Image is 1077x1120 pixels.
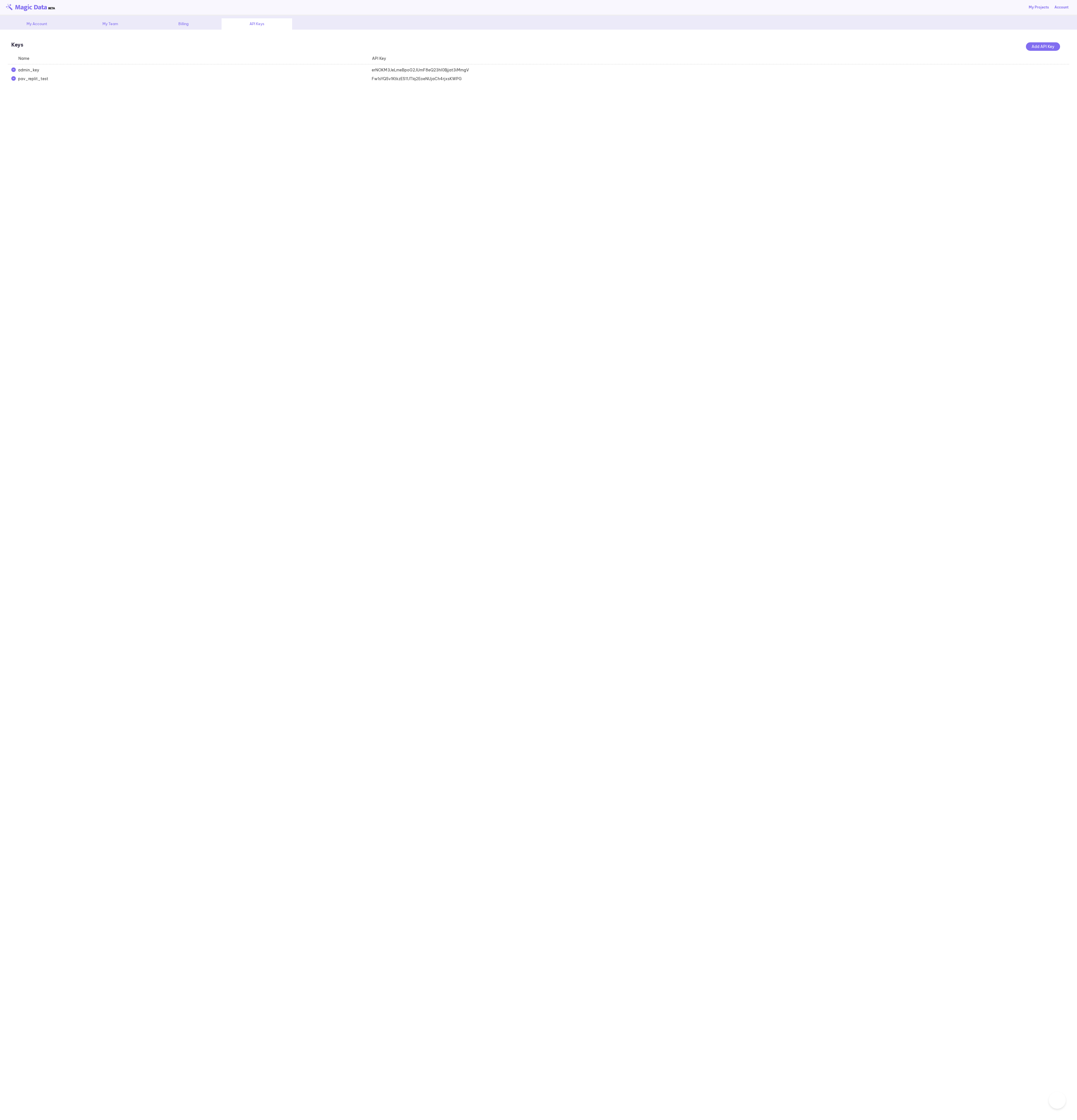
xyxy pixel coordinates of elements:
div: Account [1054,5,1069,10]
div: My Team [75,18,145,30]
div: pav_replit_test [15,76,368,82]
div: admin_key [15,67,368,73]
div: Add API Key [1026,42,1060,51]
div: API Keys [222,18,292,30]
div: Name [8,56,362,61]
div: My Account [1,18,72,30]
p: Keys [11,41,1066,49]
img: beta-logo.png [6,4,55,11]
iframe: Toggle Customer Support [1049,1092,1066,1109]
div: Fw1sYQSv1KtkzES11JTlq2EoeNUjaCh4rjxsKWPG [368,76,722,82]
div: API Key [362,56,715,61]
div: erNOKM3JeLmeBpoG2JUmF8eQ23hI0Bjjat3iMmgV [368,67,722,73]
a: My Projects [1029,5,1049,10]
div: Billing [148,18,219,30]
